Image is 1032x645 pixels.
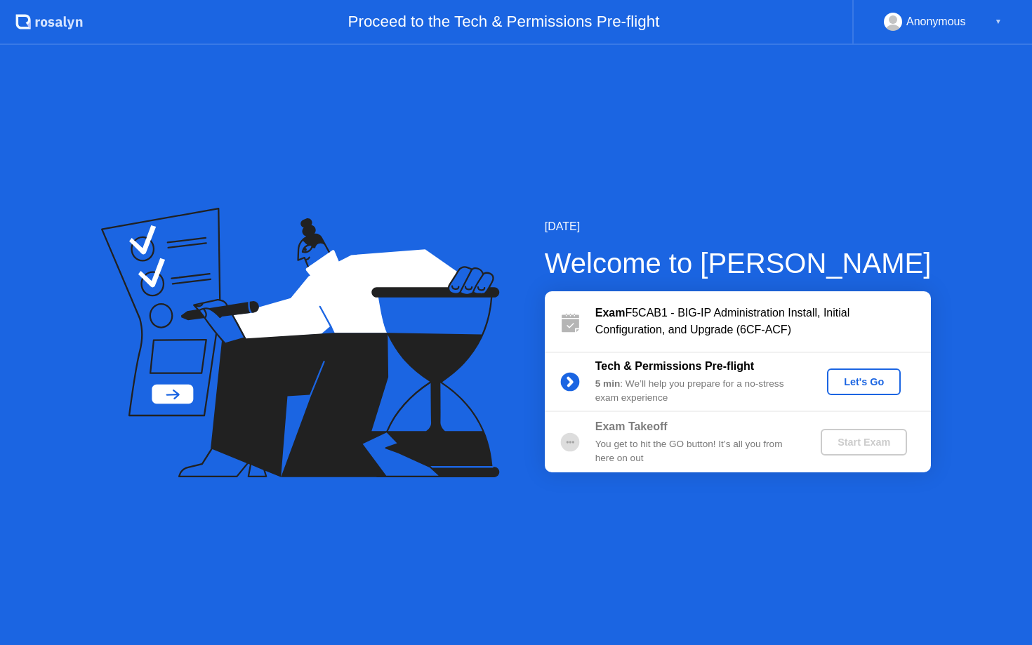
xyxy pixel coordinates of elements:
[595,420,668,432] b: Exam Takeoff
[906,13,966,31] div: Anonymous
[595,377,798,406] div: : We’ll help you prepare for a no-stress exam experience
[995,13,1002,31] div: ▼
[821,429,907,456] button: Start Exam
[826,437,901,448] div: Start Exam
[827,368,901,395] button: Let's Go
[833,376,895,387] div: Let's Go
[545,242,932,284] div: Welcome to [PERSON_NAME]
[595,378,621,389] b: 5 min
[545,218,932,235] div: [DATE]
[595,305,931,338] div: F5CAB1 - BIG-IP Administration Install, Initial Configuration, and Upgrade (6CF-ACF)
[595,360,754,372] b: Tech & Permissions Pre-flight
[595,307,626,319] b: Exam
[595,437,798,466] div: You get to hit the GO button! It’s all you from here on out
